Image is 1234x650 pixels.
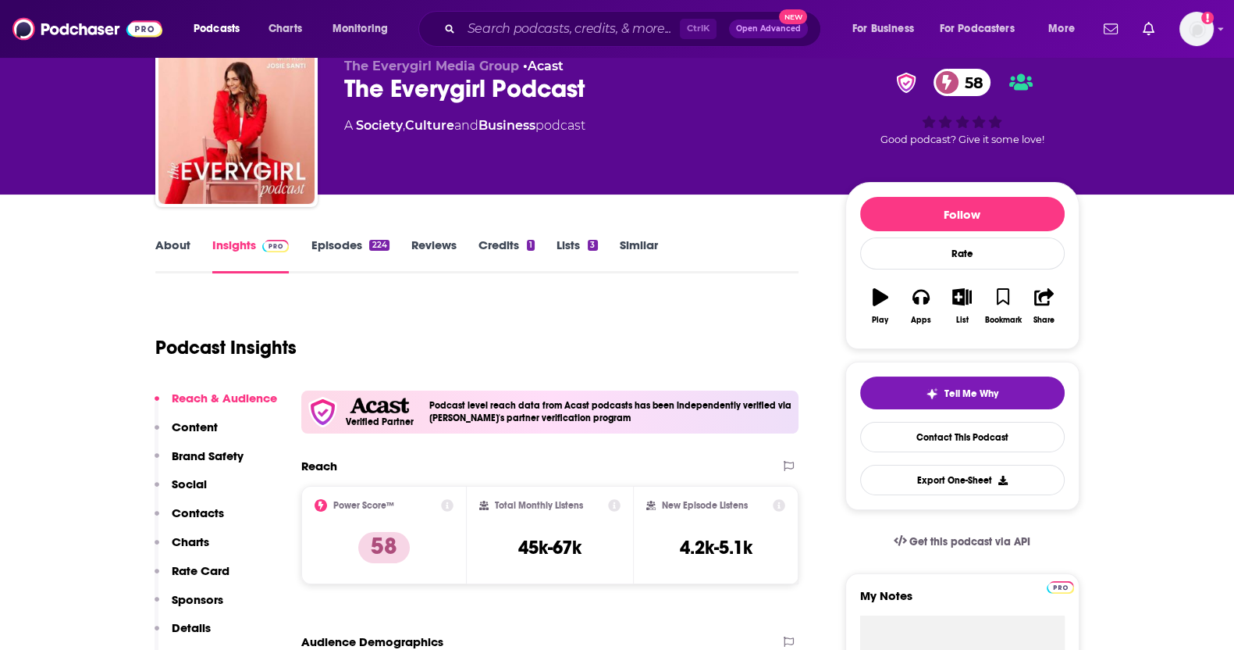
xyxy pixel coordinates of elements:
button: open menu [1037,16,1094,41]
p: Reach & Audience [172,391,277,405]
div: Apps [911,316,931,325]
p: 58 [358,532,410,563]
div: Rate [860,237,1065,270]
p: Sponsors [172,592,223,607]
button: Apps [901,278,941,334]
h5: Verified Partner [346,417,414,427]
button: open menu [930,16,1037,41]
button: Contacts [155,505,224,534]
button: Play [860,278,901,334]
a: Episodes224 [311,237,389,273]
span: Ctrl K [680,19,717,39]
a: Show notifications dropdown [1097,16,1124,42]
h2: Total Monthly Listens [495,500,583,511]
button: Follow [860,197,1065,231]
div: Bookmark [984,316,1021,325]
p: Rate Card [172,563,229,578]
a: About [155,237,190,273]
img: Podchaser Pro [1047,581,1074,594]
p: Social [172,477,207,491]
button: Social [155,477,207,505]
button: open menu [322,16,408,41]
img: verified Badge [891,73,921,93]
a: Contact This Podcast [860,422,1065,452]
a: Reviews [411,237,457,273]
span: For Business [852,18,914,40]
span: Monitoring [333,18,388,40]
a: Business [478,118,535,133]
h3: 45k-67k [518,536,581,559]
span: Logged in as hjones [1179,12,1214,46]
span: and [454,118,478,133]
span: Tell Me Why [944,387,998,400]
span: Podcasts [194,18,240,40]
button: Export One-Sheet [860,465,1065,495]
span: 58 [949,69,991,96]
h2: New Episode Listens [662,500,748,511]
span: More [1048,18,1075,40]
button: Details [155,620,211,649]
div: 224 [369,240,389,251]
img: Acast [350,398,409,414]
a: Get this podcast via API [881,523,1044,561]
a: InsightsPodchaser Pro [212,237,290,273]
div: Search podcasts, credits, & more... [433,11,836,47]
button: List [941,278,982,334]
p: Content [172,420,218,434]
a: Show notifications dropdown [1136,16,1161,42]
input: Search podcasts, credits, & more... [461,16,680,41]
span: The Everygirl Media Group [344,59,519,73]
h2: Audience Demographics [301,634,443,649]
p: Details [172,620,211,635]
svg: Add a profile image [1201,12,1214,24]
a: Charts [258,16,311,41]
h3: 4.2k-5.1k [680,536,752,559]
div: 1 [527,240,535,251]
h4: Podcast level reach data from Acast podcasts has been independently verified via [PERSON_NAME]'s ... [429,400,793,423]
button: open menu [183,16,260,41]
h2: Power Score™ [333,500,394,511]
span: , [403,118,405,133]
label: My Notes [860,588,1065,616]
div: Share [1033,316,1054,325]
button: Open AdvancedNew [729,20,808,38]
div: A podcast [344,116,585,135]
button: Content [155,420,218,448]
a: Culture [405,118,454,133]
img: The Everygirl Podcast [158,48,315,204]
button: Reach & Audience [155,391,277,420]
a: Credits1 [478,237,535,273]
button: Sponsors [155,592,223,621]
img: verfied icon [308,397,338,427]
div: List [956,316,969,325]
a: 58 [934,69,991,96]
button: Charts [155,534,209,563]
h1: Podcast Insights [155,336,297,359]
p: Brand Safety [172,448,244,463]
button: open menu [841,16,934,41]
button: Show profile menu [1179,12,1214,46]
img: User Profile [1179,12,1214,46]
div: 3 [588,240,597,251]
span: Open Advanced [736,25,801,33]
button: tell me why sparkleTell Me Why [860,377,1065,409]
a: Pro website [1047,579,1074,594]
button: Rate Card [155,563,229,592]
img: Podchaser - Follow, Share and Rate Podcasts [12,14,162,44]
span: Good podcast? Give it some love! [880,134,1044,145]
img: tell me why sparkle [926,387,938,400]
button: Brand Safety [155,448,244,477]
span: Charts [268,18,302,40]
span: New [779,9,807,24]
span: • [523,59,564,73]
a: Acast [528,59,564,73]
p: Contacts [172,505,224,520]
a: Similar [620,237,658,273]
a: Lists3 [557,237,597,273]
button: Bookmark [983,278,1023,334]
div: Play [872,316,888,325]
img: Podchaser Pro [262,240,290,252]
a: Society [356,118,403,133]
